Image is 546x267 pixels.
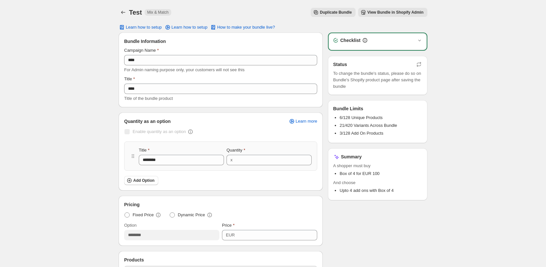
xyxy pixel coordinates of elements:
[124,222,136,229] label: Option
[230,157,233,163] div: x
[124,118,171,125] span: Quantity as an option
[320,10,352,15] span: Duplicate Bundle
[296,119,317,124] span: Learn more
[124,47,159,54] label: Campaign Name
[340,37,360,44] h3: Checklist
[124,96,173,101] span: Title of the bundle product
[227,147,245,154] label: Quantity
[124,67,244,72] span: For Admin naming purpose only, your customers will not see this
[147,10,169,15] span: Mix & Match
[340,115,383,120] span: 6/128 Unique Products
[124,201,139,208] span: Pricing
[226,232,235,238] div: EUR
[333,163,422,169] span: A shopper must buy
[333,105,363,112] h3: Bundle Limits
[115,23,166,32] button: Learn how to setup
[333,61,347,68] h3: Status
[340,123,397,128] span: 21/420 Variants Across Bundle
[333,180,422,186] span: And choose
[340,170,422,177] li: Box of 4 for EUR 100
[285,117,321,126] a: Learn more
[124,76,135,82] label: Title
[126,25,162,30] span: Learn how to setup
[124,176,158,185] button: Add Option
[222,222,235,229] label: Price
[341,154,362,160] h3: Summary
[178,212,205,218] span: Dynamic Price
[340,187,422,194] li: Upto 4 add ons with Box of 4
[358,8,427,17] button: View Bundle in Shopify Admin
[124,257,144,263] span: Products
[133,178,154,183] span: Add Option
[139,147,149,154] label: Title
[133,212,154,218] span: Fixed Price
[172,25,208,30] span: Learn how to setup
[367,10,423,15] span: View Bundle in Shopify Admin
[133,129,186,134] span: Enable quantity as an option
[124,38,166,45] span: Bundle Information
[333,70,422,90] span: To change the bundle's status, please do so on Bundle's Shopify product page after saving the bundle
[129,8,142,16] h1: Test
[206,23,279,32] button: How to make your bundle live?
[311,8,356,17] button: Duplicate Bundle
[340,131,383,136] span: 3/128 Add On Products
[161,23,212,32] a: Learn how to setup
[119,8,128,17] button: Back
[217,25,275,30] span: How to make your bundle live?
